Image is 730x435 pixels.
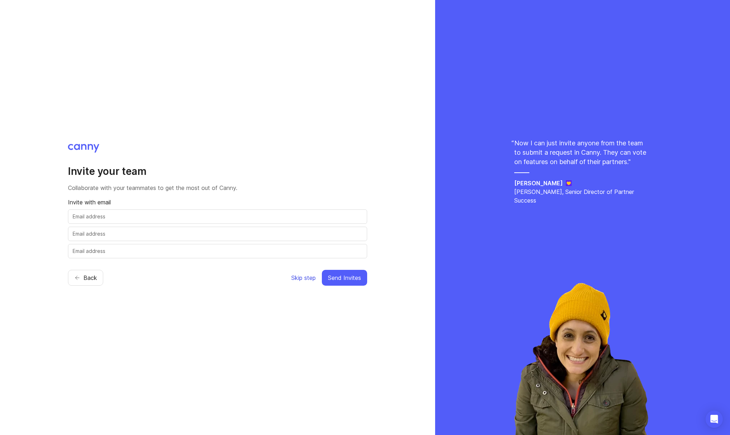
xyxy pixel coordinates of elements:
[68,144,99,153] img: Canny logo
[83,273,97,282] span: Back
[73,247,362,255] input: Email address
[566,180,572,186] img: Jane logo
[514,187,651,205] p: [PERSON_NAME], Senior Director of Partner Success
[706,411,723,428] div: Open Intercom Messenger
[68,270,103,286] button: Back
[291,270,316,286] button: Skip step
[514,139,651,167] p: Now I can just invite anyone from the team to submit a request in Canny. They can vote on feature...
[291,273,316,282] span: Skip step
[73,213,362,221] input: Email address
[68,183,367,192] p: Collaborate with your teammates to get the most out of Canny.
[73,230,362,238] input: Email address
[68,165,367,178] h2: Invite your team
[68,198,367,207] p: Invite with email
[509,277,656,435] img: rachel-ec36006e32d921eccbc7237da87631ad.webp
[514,179,563,187] h5: [PERSON_NAME]
[328,273,361,282] span: Send Invites
[322,270,367,286] button: Send Invites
